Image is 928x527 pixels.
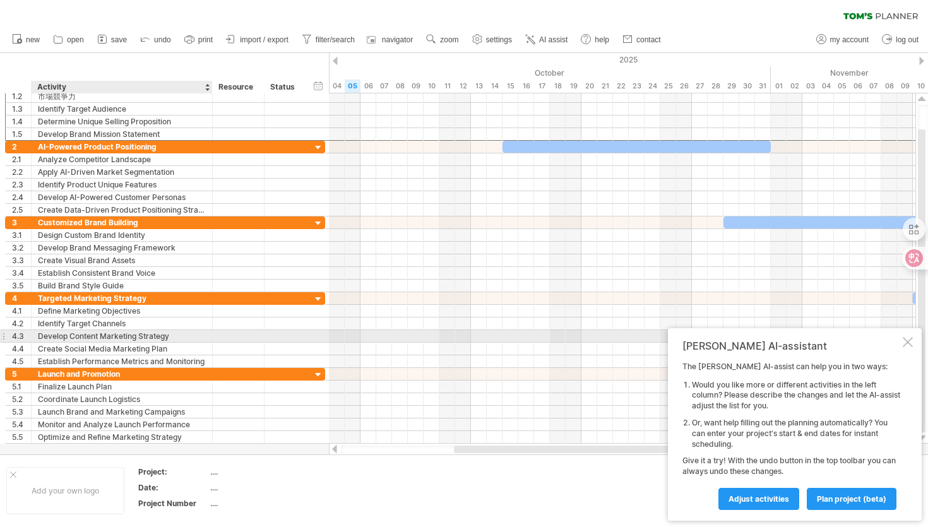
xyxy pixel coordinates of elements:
[718,488,799,510] a: Adjust activities
[26,35,40,44] span: new
[708,80,723,93] div: Tuesday, 28 October 2025
[6,467,124,514] div: Add your own logo
[67,35,84,44] span: open
[807,488,896,510] a: plan project (beta)
[218,81,257,93] div: Resource
[660,80,676,93] div: Saturday, 25 October 2025
[408,80,424,93] div: Thursday, 9 October 2025
[9,32,44,48] a: new
[739,80,755,93] div: Thursday, 30 October 2025
[487,80,503,93] div: Tuesday, 14 October 2025
[636,35,661,44] span: contact
[486,35,512,44] span: settings
[282,66,771,80] div: October 2025
[12,179,31,191] div: 2.3
[12,431,31,443] div: 5.5
[365,32,417,48] a: navigator
[518,80,534,93] div: Thursday, 16 October 2025
[896,35,919,44] span: log out
[38,418,206,430] div: Monitor and Analyze Launch Performance
[692,80,708,93] div: Monday, 27 October 2025
[682,340,900,352] div: [PERSON_NAME] AI-assistant
[503,80,518,93] div: Wednesday, 15 October 2025
[12,343,31,355] div: 4.4
[12,229,31,241] div: 3.1
[471,80,487,93] div: Monday, 13 October 2025
[455,80,471,93] div: Sunday, 12 October 2025
[38,242,206,254] div: Develop Brand Messaging Framework
[154,35,171,44] span: undo
[866,80,881,93] div: Friday, 7 November 2025
[12,153,31,165] div: 2.1
[299,32,359,48] a: filter/search
[578,32,613,48] a: help
[729,494,789,504] span: Adjust activities
[38,406,206,418] div: Launch Brand and Marketing Campaigns
[613,80,629,93] div: Wednesday, 22 October 2025
[137,32,175,48] a: undo
[392,80,408,93] div: Wednesday, 8 October 2025
[38,115,206,127] div: Determine Unique Selling Proposition
[581,80,597,93] div: Monday, 20 October 2025
[12,267,31,279] div: 3.4
[534,80,550,93] div: Friday, 17 October 2025
[12,393,31,405] div: 5.2
[645,80,660,93] div: Friday, 24 October 2025
[12,317,31,329] div: 4.2
[682,362,900,509] div: The [PERSON_NAME] AI-assist can help you in two ways: Give it a try! With the undo button in the ...
[12,103,31,115] div: 1.3
[38,381,206,393] div: Finalize Launch Plan
[692,380,900,412] li: Would you like more or different activities in the left column? Please describe the changes and l...
[771,80,787,93] div: Saturday, 1 November 2025
[787,80,802,93] div: Sunday, 2 November 2025
[38,317,206,329] div: Identify Target Channels
[38,355,206,367] div: Establish Performance Metrics and Monitoring
[38,280,206,292] div: Build Brand Style Guide
[316,35,355,44] span: filter/search
[345,80,360,93] div: Sunday, 5 October 2025
[12,128,31,140] div: 1.5
[12,305,31,317] div: 4.1
[210,498,316,509] div: ....
[439,80,455,93] div: Saturday, 11 October 2025
[38,179,206,191] div: Identify Product Unique Features
[38,204,206,216] div: Create Data-Driven Product Positioning Strategy
[830,35,869,44] span: my account
[12,204,31,216] div: 2.5
[38,128,206,140] div: Develop Brand Mission Statement
[424,80,439,93] div: Friday, 10 October 2025
[38,103,206,115] div: Identify Target Audience
[38,141,206,153] div: AI-Powered Product Positioning
[12,368,31,380] div: 5
[38,166,206,178] div: Apply AI-Driven Market Segmentation
[755,80,771,93] div: Friday, 31 October 2025
[94,32,131,48] a: save
[12,141,31,153] div: 2
[198,35,213,44] span: print
[619,32,665,48] a: contact
[897,80,913,93] div: Sunday, 9 November 2025
[270,81,298,93] div: Status
[423,32,462,48] a: zoom
[329,80,345,93] div: Saturday, 4 October 2025
[12,381,31,393] div: 5.1
[38,431,206,443] div: Optimize and Refine Marketing Strategy
[38,330,206,342] div: Develop Content Marketing Strategy
[38,153,206,165] div: Analyze Competitor Landscape
[12,355,31,367] div: 4.5
[12,418,31,430] div: 5.4
[37,81,205,93] div: Activity
[12,191,31,203] div: 2.4
[138,466,208,477] div: Project:
[38,267,206,279] div: Establish Consistent Brand Voice
[38,292,206,304] div: Targeted Marketing Strategy
[440,35,458,44] span: zoom
[12,242,31,254] div: 3.2
[138,482,208,493] div: Date:
[12,280,31,292] div: 3.5
[138,498,208,509] div: Project Number
[879,32,922,48] a: log out
[595,35,609,44] span: help
[38,305,206,317] div: Define Marketing Objectives
[597,80,613,93] div: Tuesday, 21 October 2025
